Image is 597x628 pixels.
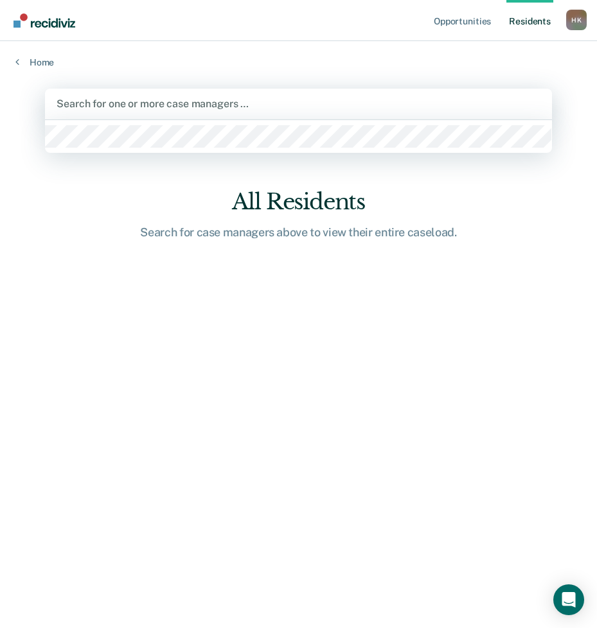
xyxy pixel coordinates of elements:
div: All Residents [93,189,504,215]
div: Open Intercom Messenger [553,584,584,615]
a: Home [15,57,582,68]
button: Profile dropdown button [566,10,587,30]
div: Search for case managers above to view their entire caseload. [93,225,504,240]
div: H K [566,10,587,30]
img: Recidiviz [13,13,75,28]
